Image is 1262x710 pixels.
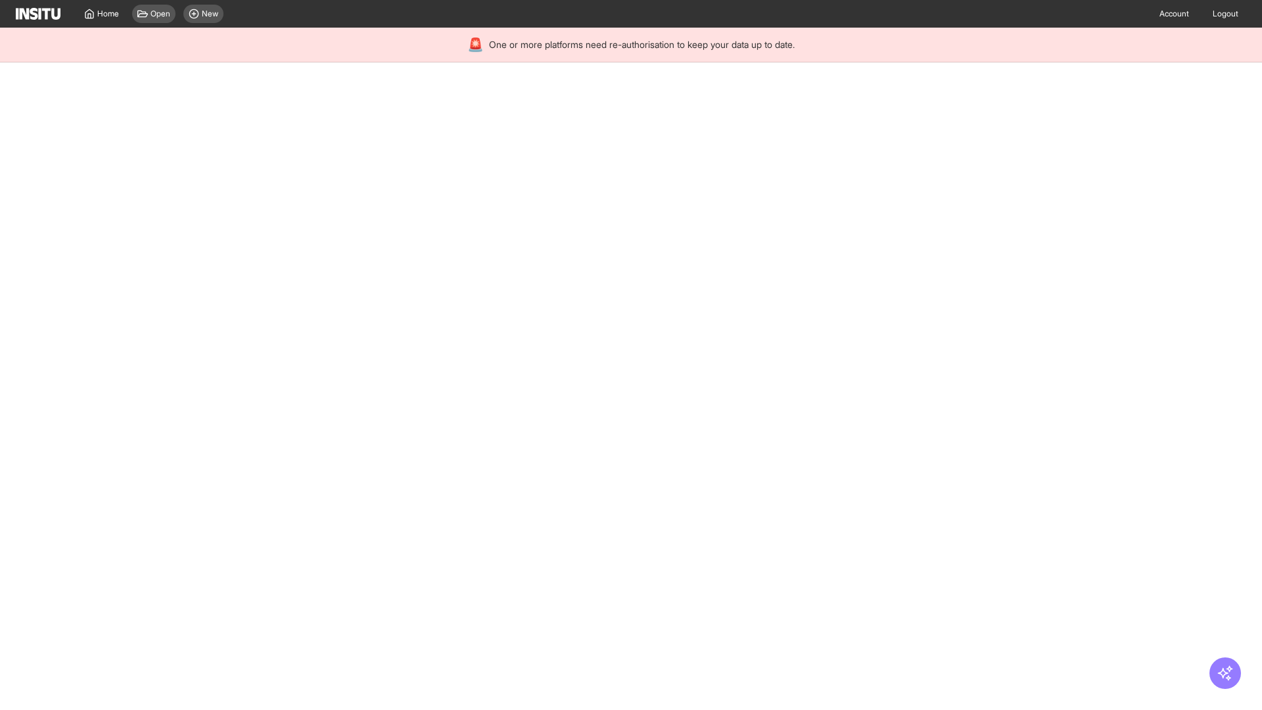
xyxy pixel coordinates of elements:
[97,9,119,19] span: Home
[202,9,218,19] span: New
[489,38,795,51] span: One or more platforms need re-authorisation to keep your data up to date.
[151,9,170,19] span: Open
[467,35,484,54] div: 🚨
[16,8,60,20] img: Logo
